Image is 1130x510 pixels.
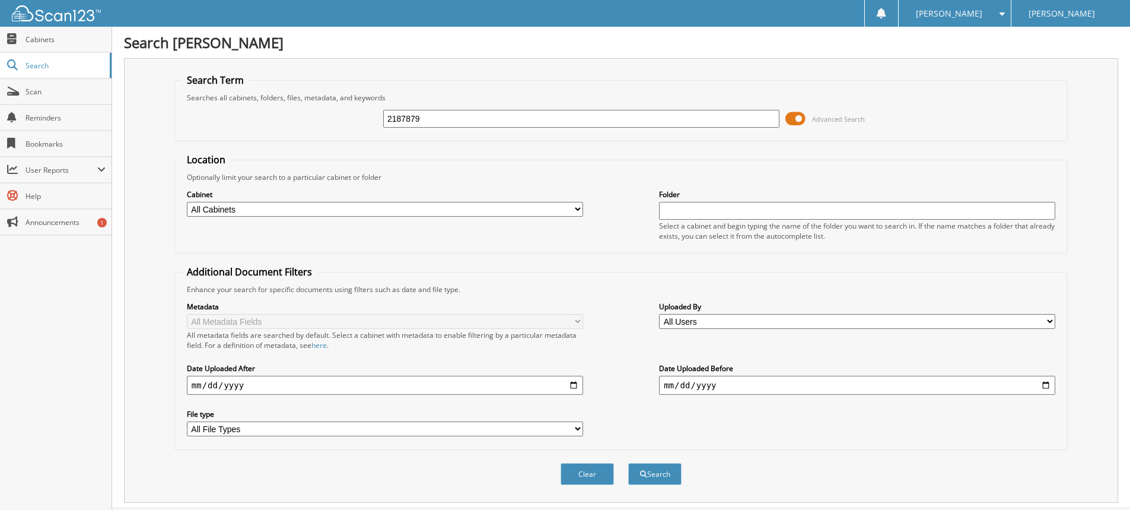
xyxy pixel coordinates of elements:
input: end [659,376,1055,395]
label: File type [187,409,583,419]
span: Cabinets [26,34,106,45]
div: Optionally limit your search to a particular cabinet or folder [181,172,1061,182]
div: Searches all cabinets, folders, files, metadata, and keywords [181,93,1061,103]
legend: Search Term [181,74,250,87]
span: [PERSON_NAME] [916,10,982,17]
input: start [187,376,583,395]
a: here [311,340,327,350]
span: Scan [26,87,106,97]
label: Date Uploaded Before [659,363,1055,373]
legend: Location [181,153,231,166]
button: Search [628,463,682,485]
img: scan123-logo-white.svg [12,5,101,21]
label: Cabinet [187,189,583,199]
label: Date Uploaded After [187,363,583,373]
div: Enhance your search for specific documents using filters such as date and file type. [181,284,1061,294]
div: All metadata fields are searched by default. Select a cabinet with metadata to enable filtering b... [187,330,583,350]
span: Help [26,191,106,201]
span: Announcements [26,217,106,227]
button: Clear [561,463,614,485]
label: Metadata [187,302,583,312]
label: Uploaded By [659,302,1055,312]
legend: Additional Document Filters [181,265,318,278]
div: Select a cabinet and begin typing the name of the folder you want to search in. If the name match... [659,221,1055,241]
span: Advanced Search [812,115,865,123]
span: [PERSON_NAME] [1029,10,1095,17]
span: User Reports [26,165,97,175]
div: 1 [97,218,107,227]
h1: Search [PERSON_NAME] [124,33,1118,52]
span: Reminders [26,113,106,123]
span: Bookmarks [26,139,106,149]
label: Folder [659,189,1055,199]
span: Search [26,61,104,71]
